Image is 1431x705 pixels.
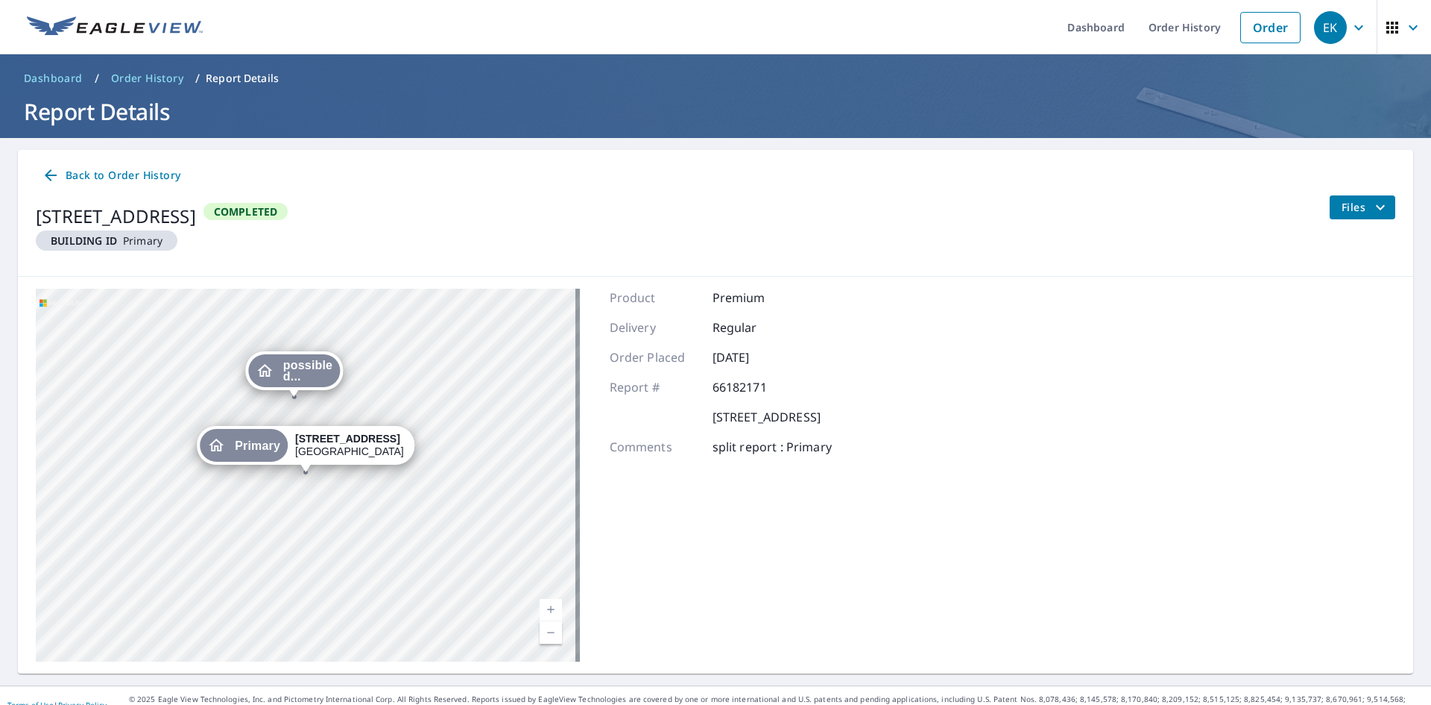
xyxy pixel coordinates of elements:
p: Regular [713,319,802,336]
p: [STREET_ADDRESS] [713,408,821,426]
a: Back to Order History [36,162,186,189]
p: 66182171 [713,378,802,396]
p: Comments [610,438,699,456]
h1: Report Details [18,96,1413,127]
li: / [195,69,200,87]
em: Building ID [51,234,117,248]
a: Order History [105,66,189,90]
div: [GEOGRAPHIC_DATA] [295,433,404,458]
a: Current Level 17, Zoom In [540,599,562,621]
span: Primary [42,234,171,248]
p: split report : Primary [713,438,832,456]
li: / [95,69,99,87]
span: Back to Order History [42,166,180,185]
div: [STREET_ADDRESS] [36,203,196,230]
span: Primary [235,440,280,451]
span: Dashboard [24,71,83,86]
span: Files [1342,198,1389,216]
a: Order [1240,12,1301,43]
p: Premium [713,289,802,307]
img: EV Logo [27,16,203,39]
strong: [STREET_ADDRESS] [295,433,400,445]
p: Order Placed [610,348,699,366]
span: possible d... [283,360,332,382]
div: Dropped pin, building possible dg, Residential property, 12175 35th St SW Dickinson, ND 58601 [245,351,343,398]
p: Delivery [610,319,699,336]
div: Dropped pin, building Primary, Residential property, 12175 35th St SW Dickinson, ND 58601 [197,426,414,472]
span: Completed [205,204,287,219]
p: Report # [610,378,699,396]
a: Dashboard [18,66,89,90]
button: filesDropdownBtn-66182171 [1329,195,1395,219]
div: EK [1314,11,1347,44]
a: Current Level 17, Zoom Out [540,621,562,644]
p: Report Details [206,71,279,86]
nav: breadcrumb [18,66,1413,90]
span: Order History [111,71,183,86]
p: Product [610,289,699,307]
p: [DATE] [713,348,802,366]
